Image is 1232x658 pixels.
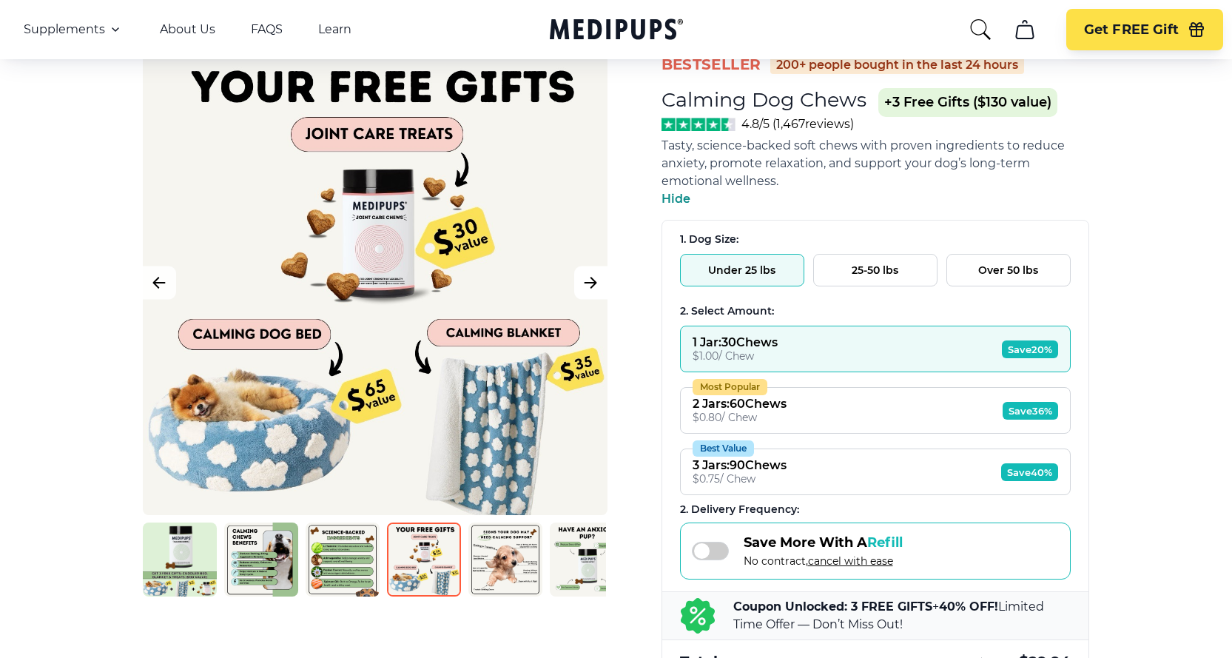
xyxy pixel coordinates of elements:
[662,87,866,112] h1: Calming Dog Chews
[468,523,542,597] img: Calming Dog Chews | Natural Dog Supplements
[550,16,683,46] a: Medipups
[662,55,761,75] span: BestSeller
[1003,402,1058,420] span: Save 36%
[693,411,787,424] div: $ 0.80 / Chew
[1007,12,1043,47] button: cart
[733,598,1071,634] p: + Limited Time Offer — Don’t Miss Out!
[550,523,624,597] img: Calming Dog Chews | Natural Dog Supplements
[251,22,283,37] a: FAQS
[662,138,1065,188] span: Tasty, science-backed soft chews with proven ingredients to reduce anxiety, promote relaxation, a...
[813,254,938,286] button: 25-50 lbs
[1001,463,1058,481] span: Save 40%
[24,22,105,37] span: Supplements
[867,534,903,551] span: Refill
[939,600,998,614] b: 40% OFF!
[387,523,461,597] img: Calming Dog Chews | Natural Dog Supplements
[1002,340,1058,358] span: Save 20%
[680,503,799,516] span: 2 . Delivery Frequency:
[1084,21,1179,38] span: Get FREE Gift
[662,118,736,131] img: Stars - 4.8
[878,88,1057,117] span: +3 Free Gifts ($130 value)
[160,22,215,37] a: About Us
[693,397,787,411] div: 2 Jars : 60 Chews
[946,254,1071,286] button: Over 50 lbs
[741,117,854,131] span: 4.8/5 ( 1,467 reviews)
[680,304,1071,318] div: 2. Select Amount:
[318,22,351,37] a: Learn
[680,387,1071,434] button: Most Popular2 Jars:60Chews$0.80/ ChewSave36%
[693,472,787,486] div: $ 0.75 / Chew
[574,266,607,300] button: Next Image
[693,440,754,457] div: Best Value
[693,379,767,395] div: Most Popular
[693,458,787,472] div: 3 Jars : 90 Chews
[733,600,932,614] b: Coupon Unlocked: 3 FREE GIFTS
[969,18,992,41] button: search
[680,254,804,286] button: Under 25 lbs
[224,523,298,597] img: Calming Dog Chews | Natural Dog Supplements
[808,554,893,568] span: cancel with ease
[680,232,1071,246] div: 1. Dog Size:
[744,554,903,568] span: No contract,
[662,192,690,206] span: Hide
[306,523,380,597] img: Calming Dog Chews | Natural Dog Supplements
[693,335,778,349] div: 1 Jar : 30 Chews
[693,349,778,363] div: $ 1.00 / Chew
[744,534,903,551] span: Save More With A
[770,56,1024,74] div: 200+ people bought in the last 24 hours
[24,21,124,38] button: Supplements
[680,449,1071,495] button: Best Value3 Jars:90Chews$0.75/ ChewSave40%
[143,266,176,300] button: Previous Image
[143,523,217,597] img: Calming Dog Chews | Natural Dog Supplements
[1066,9,1223,50] button: Get FREE Gift
[680,326,1071,372] button: 1 Jar:30Chews$1.00/ ChewSave20%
